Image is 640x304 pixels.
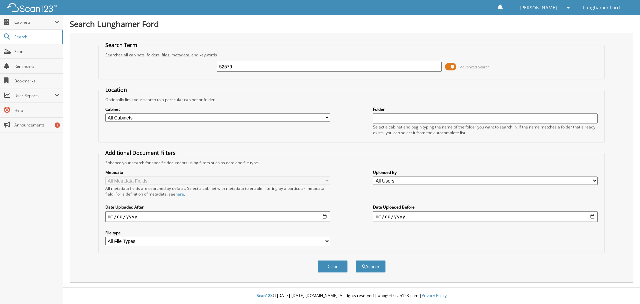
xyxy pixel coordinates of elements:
div: 1 [55,122,60,128]
div: Select a cabinet and begin typing the name of the folder you want to search in. If the name match... [373,124,598,135]
button: Search [356,260,386,273]
span: Announcements [14,122,59,128]
span: Advanced Search [460,64,490,69]
label: Metadata [105,170,330,175]
span: Scan [14,49,59,54]
label: Date Uploaded Before [373,204,598,210]
label: Date Uploaded After [105,204,330,210]
input: start [105,211,330,222]
button: Clear [318,260,348,273]
span: User Reports [14,93,55,98]
span: Help [14,107,59,113]
span: Reminders [14,63,59,69]
span: Bookmarks [14,78,59,84]
label: Cabinet [105,106,330,112]
legend: Location [102,86,130,93]
a: here [175,191,184,197]
span: [PERSON_NAME] [520,6,557,10]
span: Cabinets [14,19,55,25]
div: Searches all cabinets, folders, files, metadata, and keywords [102,52,601,58]
img: scan123-logo-white.svg [7,3,57,12]
div: All metadata fields are searched by default. Select a cabinet with metadata to enable filtering b... [105,186,330,197]
div: © [DATE]-[DATE] [DOMAIN_NAME]. All rights reserved | appg04-scan123-com | [63,288,640,304]
span: Search [14,34,58,40]
label: File type [105,230,330,236]
legend: Additional Document Filters [102,149,179,157]
legend: Search Term [102,41,141,49]
div: Enhance your search for specific documents using filters such as date and file type. [102,160,601,166]
label: Uploaded By [373,170,598,175]
input: end [373,211,598,222]
h1: Search Lunghamer Ford [70,18,633,29]
label: Folder [373,106,598,112]
span: Lunghamer Ford [583,6,620,10]
span: Scan123 [257,293,273,298]
a: Privacy Policy [422,293,447,298]
div: Optionally limit your search to a particular cabinet or folder [102,97,601,102]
